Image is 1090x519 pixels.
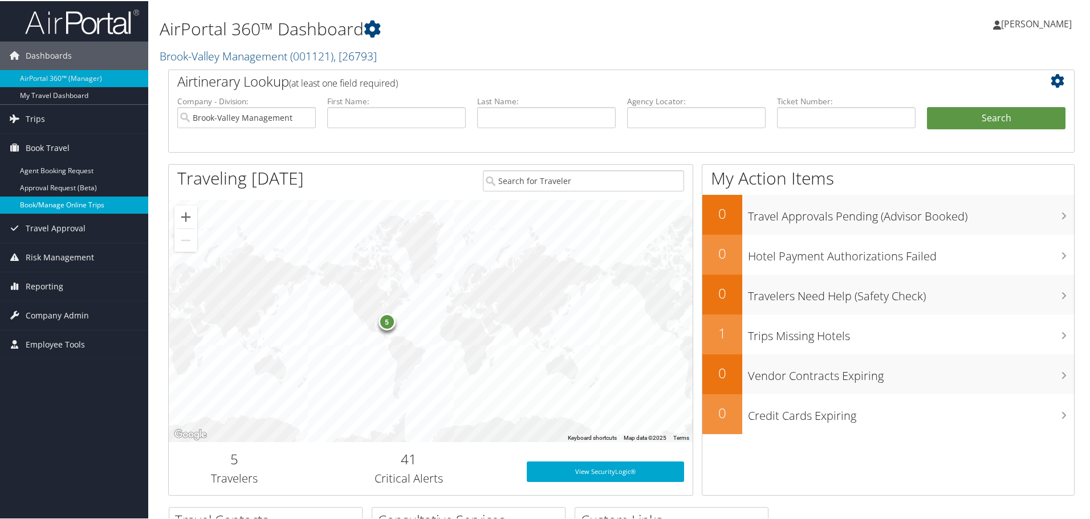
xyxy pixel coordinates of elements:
[177,448,291,468] h2: 5
[777,95,916,106] label: Ticket Number:
[26,300,89,329] span: Company Admin
[993,6,1083,40] a: [PERSON_NAME]
[702,194,1074,234] a: 0Travel Approvals Pending (Advisor Booked)
[172,426,209,441] a: Open this area in Google Maps (opens a new window)
[378,312,395,329] div: 5
[160,47,377,63] a: Brook-Valley Management
[748,242,1074,263] h3: Hotel Payment Authorizations Failed
[289,76,398,88] span: (at least one field required)
[26,329,85,358] span: Employee Tools
[927,106,1065,129] button: Search
[702,322,742,342] h2: 1
[702,402,742,422] h2: 0
[290,47,333,63] span: ( 001121 )
[748,281,1074,303] h3: Travelers Need Help (Safety Check)
[1001,17,1072,29] span: [PERSON_NAME]
[177,95,316,106] label: Company - Division:
[477,95,616,106] label: Last Name:
[702,243,742,262] h2: 0
[160,16,775,40] h1: AirPortal 360™ Dashboard
[702,273,1074,313] a: 0Travelers Need Help (Safety Check)
[177,71,990,90] h2: Airtinerary Lookup
[177,165,304,189] h1: Traveling [DATE]
[624,434,666,440] span: Map data ©2025
[177,469,291,485] h3: Travelers
[25,7,139,34] img: airportal-logo.png
[627,95,766,106] label: Agency Locator:
[702,234,1074,273] a: 0Hotel Payment Authorizations Failed
[702,313,1074,353] a: 1Trips Missing Hotels
[308,469,510,485] h3: Critical Alerts
[748,321,1074,343] h3: Trips Missing Hotels
[702,165,1074,189] h1: My Action Items
[702,283,742,302] h2: 0
[333,47,377,63] span: , [ 26793 ]
[308,448,510,468] h2: 41
[748,202,1074,223] h3: Travel Approvals Pending (Advisor Booked)
[26,271,63,300] span: Reporting
[702,362,742,382] h2: 0
[26,104,45,132] span: Trips
[26,133,70,161] span: Book Travel
[702,353,1074,393] a: 0Vendor Contracts Expiring
[26,213,86,242] span: Travel Approval
[673,434,689,440] a: Terms (opens in new tab)
[172,426,209,441] img: Google
[527,460,684,481] a: View SecurityLogic®
[748,401,1074,423] h3: Credit Cards Expiring
[327,95,466,106] label: First Name:
[174,205,197,227] button: Zoom in
[702,203,742,222] h2: 0
[483,169,684,190] input: Search for Traveler
[26,242,94,271] span: Risk Management
[26,40,72,69] span: Dashboards
[748,361,1074,383] h3: Vendor Contracts Expiring
[568,433,617,441] button: Keyboard shortcuts
[702,393,1074,433] a: 0Credit Cards Expiring
[174,228,197,251] button: Zoom out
